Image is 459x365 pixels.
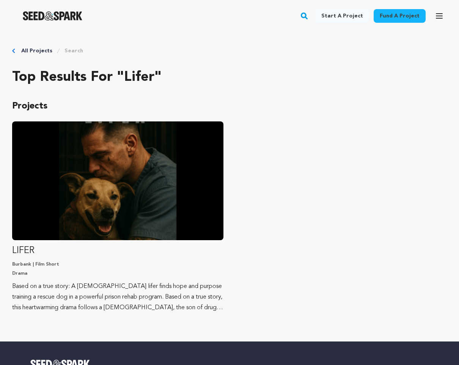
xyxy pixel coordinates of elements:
a: Fund LIFER [12,121,223,313]
h2: Top results for "lifer" [12,70,447,85]
div: Breadcrumb [12,47,447,55]
p: Drama [12,271,223,277]
a: All Projects [21,47,52,55]
p: Projects [12,100,447,112]
a: Seed&Spark Homepage [23,11,82,20]
a: Fund a project [374,9,426,23]
p: Burbank | Film Short [12,261,223,267]
img: Seed&Spark Logo Dark Mode [23,11,82,20]
a: Start a project [315,9,369,23]
a: Search [64,47,83,55]
p: Based on a true story: A [DEMOGRAPHIC_DATA] lifer finds hope and purpose training a rescue dog in... [12,281,223,313]
p: LIFER [12,245,223,257]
